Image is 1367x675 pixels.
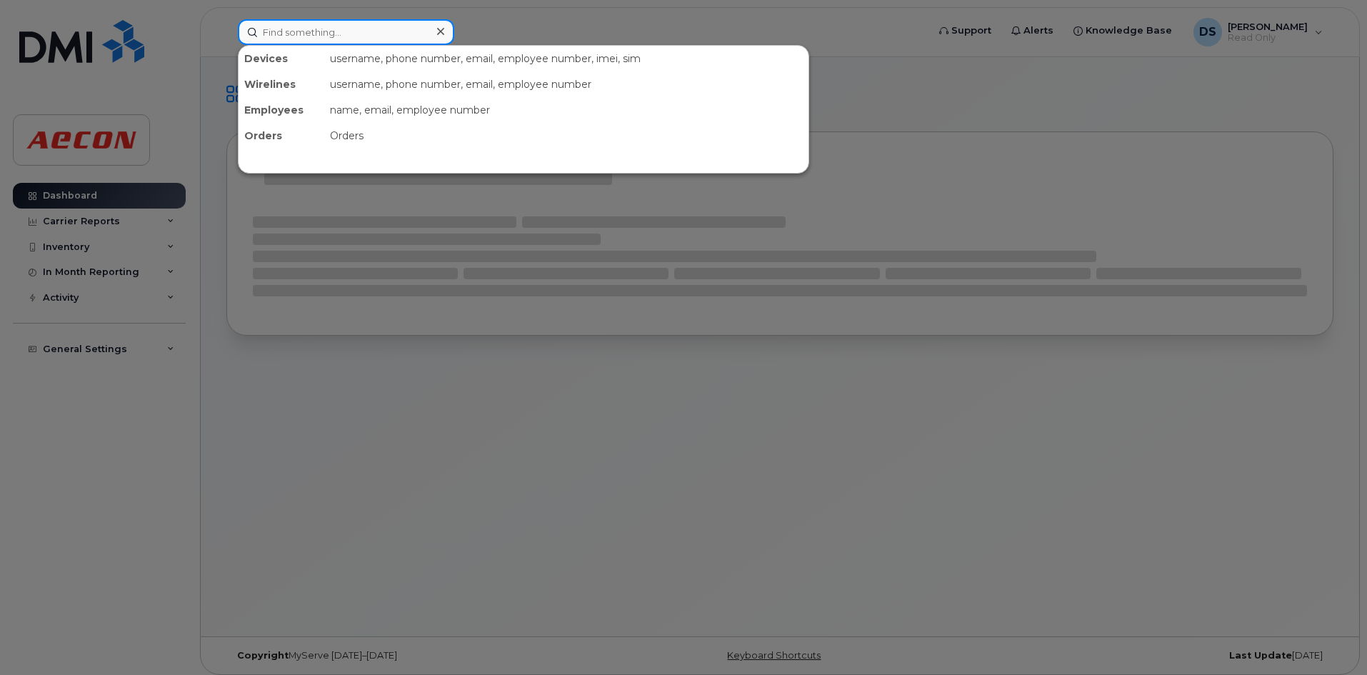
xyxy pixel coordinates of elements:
[324,71,808,97] div: username, phone number, email, employee number
[324,123,808,149] div: Orders
[324,46,808,71] div: username, phone number, email, employee number, imei, sim
[324,97,808,123] div: name, email, employee number
[239,71,324,97] div: Wirelines
[239,97,324,123] div: Employees
[239,123,324,149] div: Orders
[239,46,324,71] div: Devices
